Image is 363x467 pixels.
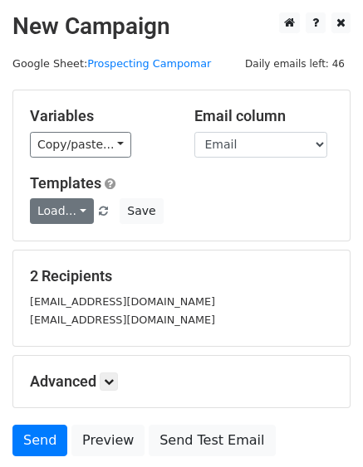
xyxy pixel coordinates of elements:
small: [EMAIL_ADDRESS][DOMAIN_NAME] [30,295,215,308]
span: Daily emails left: 46 [239,55,351,73]
a: Send Test Email [149,425,275,456]
small: [EMAIL_ADDRESS][DOMAIN_NAME] [30,314,215,326]
a: Load... [30,198,94,224]
a: Templates [30,174,101,192]
a: Prospecting Campomar [87,57,211,70]
a: Copy/paste... [30,132,131,158]
h5: Email column [194,107,334,125]
h5: Advanced [30,372,333,391]
small: Google Sheet: [12,57,211,70]
a: Send [12,425,67,456]
h2: New Campaign [12,12,351,41]
div: Chat-Widget [280,387,363,467]
iframe: Chat Widget [280,387,363,467]
a: Daily emails left: 46 [239,57,351,70]
button: Save [120,198,163,224]
h5: Variables [30,107,169,125]
a: Preview [71,425,145,456]
h5: 2 Recipients [30,267,333,285]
